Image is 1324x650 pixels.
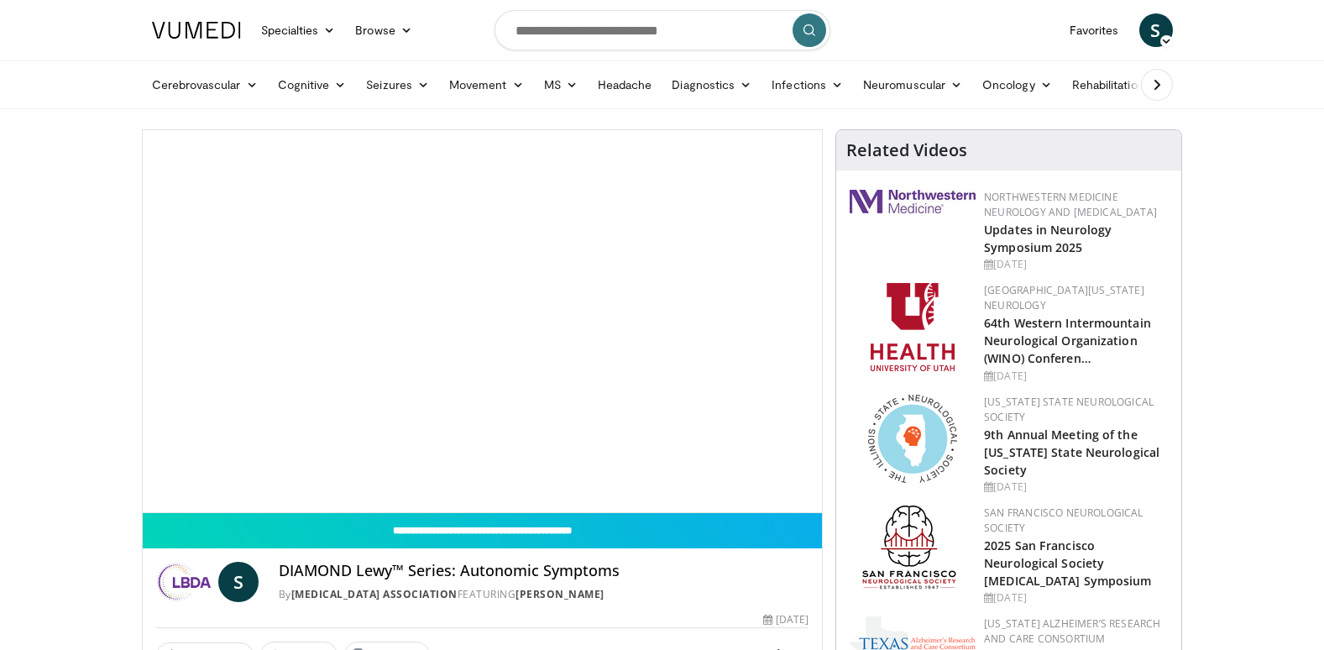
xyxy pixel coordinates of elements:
a: Diagnostics [662,68,761,102]
a: S [218,562,259,602]
input: Search topics, interventions [495,10,830,50]
a: 9th Annual Meeting of the [US_STATE] State Neurological Society [984,427,1159,478]
img: 2a462fb6-9365-492a-ac79-3166a6f924d8.png.150x105_q85_autocrop_double_scale_upscale_version-0.2.jpg [850,190,976,213]
div: [DATE] [763,612,809,627]
a: Browse [345,13,422,47]
div: [DATE] [984,480,1168,495]
img: 71a8b48c-8850-4916-bbdd-e2f3ccf11ef9.png.150x105_q85_autocrop_double_scale_upscale_version-0.2.png [868,395,957,483]
a: Seizures [356,68,439,102]
a: Cognitive [268,68,357,102]
h4: DIAMOND Lewy™ Series: Autonomic Symptoms [279,562,809,580]
a: [GEOGRAPHIC_DATA][US_STATE] Neurology [984,283,1144,312]
a: Cerebrovascular [142,68,268,102]
a: MS [534,68,588,102]
div: [DATE] [984,369,1168,384]
h4: Related Videos [846,140,967,160]
video-js: Video Player [143,130,823,513]
div: [DATE] [984,257,1168,272]
a: Infections [761,68,853,102]
a: [US_STATE] Alzheimer’s Research and Care Consortium [984,616,1160,646]
a: Neuromuscular [853,68,972,102]
a: Favorites [1060,13,1129,47]
a: Specialties [251,13,346,47]
img: VuMedi Logo [152,22,241,39]
a: 2025 San Francisco Neurological Society [MEDICAL_DATA] Symposium [984,537,1151,589]
a: [US_STATE] State Neurological Society [984,395,1154,424]
a: San Francisco Neurological Society [984,506,1143,535]
a: Northwestern Medicine Neurology and [MEDICAL_DATA] [984,190,1157,219]
div: [DATE] [984,590,1168,605]
a: Rehabilitation [1062,68,1154,102]
a: Headache [588,68,662,102]
img: f6362829-b0a3-407d-a044-59546adfd345.png.150x105_q85_autocrop_double_scale_upscale_version-0.2.png [871,283,955,371]
a: 64th Western Intermountain Neurological Organization (WINO) Conferen… [984,315,1151,366]
a: [PERSON_NAME] [515,587,604,601]
div: By FEATURING [279,587,809,602]
img: ad8adf1f-d405-434e-aebe-ebf7635c9b5d.png.150x105_q85_autocrop_double_scale_upscale_version-0.2.png [862,506,963,594]
a: [MEDICAL_DATA] Association [291,587,458,601]
img: Lewy Body Dementia Association [156,562,212,602]
a: S [1139,13,1173,47]
a: Oncology [972,68,1062,102]
a: Movement [439,68,534,102]
a: Updates in Neurology Symposium 2025 [984,222,1112,255]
